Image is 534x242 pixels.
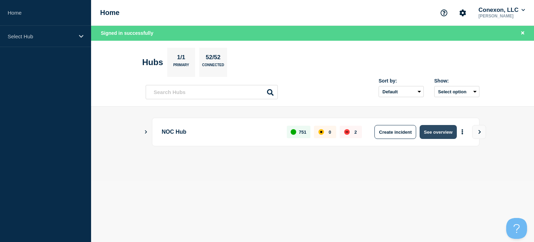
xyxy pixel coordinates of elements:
[344,129,350,135] div: down
[434,86,479,97] button: Select option
[173,63,189,70] p: Primary
[318,129,324,135] div: affected
[146,85,278,99] input: Search Hubs
[379,78,424,84] div: Sort by:
[455,6,470,20] button: Account settings
[202,63,224,70] p: Connected
[175,54,188,63] p: 1/1
[291,129,296,135] div: up
[142,57,163,67] h2: Hubs
[100,9,120,17] h1: Home
[203,54,223,63] p: 52/52
[518,29,527,37] button: Close banner
[477,7,526,14] button: Conexon, LLC
[420,125,456,139] button: See overview
[101,30,153,36] span: Signed in successfully
[434,78,479,84] div: Show:
[379,86,424,97] select: Sort by
[472,125,486,139] button: View
[374,125,416,139] button: Create incident
[354,130,357,135] p: 2
[162,125,279,139] p: NOC Hub
[8,33,74,39] p: Select Hub
[458,126,467,139] button: More actions
[477,14,526,18] p: [PERSON_NAME]
[437,6,451,20] button: Support
[144,130,148,135] button: Show Connected Hubs
[299,130,307,135] p: 751
[329,130,331,135] p: 0
[506,218,527,239] iframe: Help Scout Beacon - Open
